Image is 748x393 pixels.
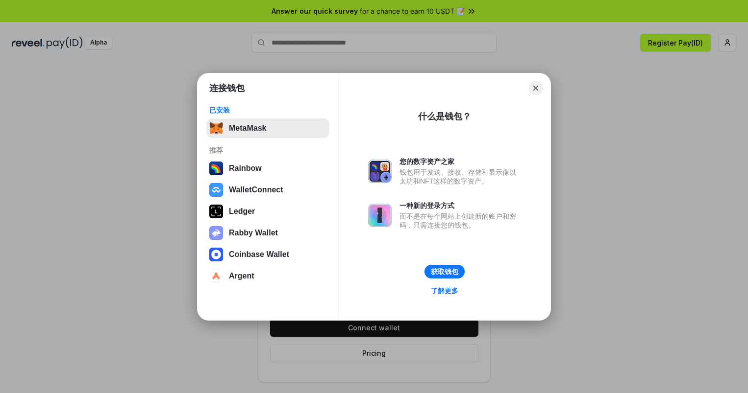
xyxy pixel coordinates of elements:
button: 获取钱包 [424,265,465,278]
div: 什么是钱包？ [418,111,471,122]
button: MetaMask [206,118,329,138]
div: Rainbow [229,164,262,173]
img: svg+xml,%3Csvg%20xmlns%3D%22http%3A%2F%2Fwww.w3.org%2F2000%2Fsvg%22%20fill%3D%22none%22%20viewBox... [368,204,392,227]
img: svg+xml,%3Csvg%20xmlns%3D%22http%3A%2F%2Fwww.w3.org%2F2000%2Fsvg%22%20fill%3D%22none%22%20viewBox... [368,160,392,183]
img: svg+xml,%3Csvg%20width%3D%2228%22%20height%3D%2228%22%20viewBox%3D%220%200%2028%2028%22%20fill%3D... [209,248,223,261]
img: svg+xml,%3Csvg%20xmlns%3D%22http%3A%2F%2Fwww.w3.org%2F2000%2Fsvg%22%20width%3D%2228%22%20height%3... [209,205,223,218]
div: 您的数字资产之家 [399,157,521,166]
div: Rabby Wallet [229,229,278,237]
button: Coinbase Wallet [206,245,329,264]
img: svg+xml,%3Csvg%20width%3D%22120%22%20height%3D%22120%22%20viewBox%3D%220%200%20120%20120%22%20fil... [209,162,223,175]
img: svg+xml,%3Csvg%20width%3D%2228%22%20height%3D%2228%22%20viewBox%3D%220%200%2028%2028%22%20fill%3D... [209,183,223,197]
h1: 连接钱包 [209,82,245,94]
img: svg+xml,%3Csvg%20xmlns%3D%22http%3A%2F%2Fwww.w3.org%2F2000%2Fsvg%22%20fill%3D%22none%22%20viewBox... [209,226,223,240]
div: 推荐 [209,146,326,155]
button: Argent [206,266,329,286]
div: WalletConnect [229,185,283,194]
div: Coinbase Wallet [229,250,289,259]
div: 钱包用于发送、接收、存储和显示像以太坊和NFT这样的数字资产。 [399,168,521,185]
button: Rainbow [206,159,329,178]
button: Close [529,81,543,95]
img: svg+xml,%3Csvg%20width%3D%2228%22%20height%3D%2228%22%20viewBox%3D%220%200%2028%2028%22%20fill%3D... [209,269,223,283]
div: MetaMask [229,124,266,133]
button: WalletConnect [206,180,329,200]
div: 获取钱包 [431,267,458,276]
button: Rabby Wallet [206,223,329,243]
div: 一种新的登录方式 [399,201,521,210]
a: 了解更多 [425,284,464,297]
div: 而不是在每个网站上创建新的账户和密码，只需连接您的钱包。 [399,212,521,230]
img: svg+xml,%3Csvg%20fill%3D%22none%22%20height%3D%2233%22%20viewBox%3D%220%200%2035%2033%22%20width%... [209,121,223,135]
div: 已安装 [209,106,326,115]
div: Ledger [229,207,255,216]
div: Argent [229,272,254,280]
div: 了解更多 [431,286,458,295]
button: Ledger [206,202,329,221]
